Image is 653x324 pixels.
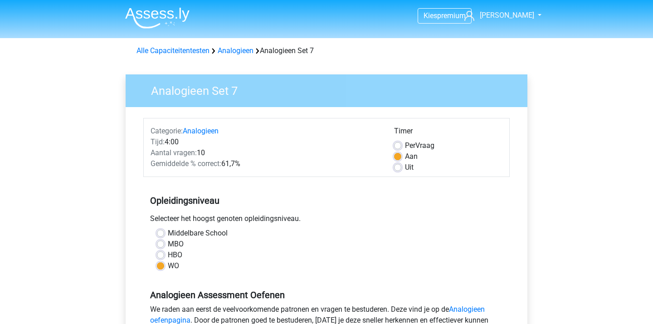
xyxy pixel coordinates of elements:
span: Categorie: [151,127,183,135]
a: Analogieen [183,127,219,135]
label: HBO [168,250,182,260]
h5: Opleidingsniveau [150,191,503,210]
a: Alle Capaciteitentesten [136,46,210,55]
label: Vraag [405,140,434,151]
span: Kies [424,11,437,20]
div: 4:00 [144,137,387,147]
label: Uit [405,162,414,173]
div: Analogieen Set 7 [133,45,520,56]
label: Middelbare School [168,228,228,239]
span: Tijd: [151,137,165,146]
label: WO [168,260,179,271]
div: 10 [144,147,387,158]
span: premium [437,11,466,20]
a: Analogieen [218,46,253,55]
img: Assessly [125,7,190,29]
span: Gemiddelde % correct: [151,159,221,168]
label: Aan [405,151,418,162]
div: 61,7% [144,158,387,169]
label: MBO [168,239,184,250]
div: Selecteer het hoogst genoten opleidingsniveau. [143,213,510,228]
span: Per [405,141,415,150]
span: [PERSON_NAME] [480,11,534,20]
h3: Analogieen Set 7 [140,80,521,98]
span: Aantal vragen: [151,148,197,157]
a: [PERSON_NAME] [461,10,535,21]
div: Timer [394,126,502,140]
h5: Analogieen Assessment Oefenen [150,290,503,300]
a: Kiespremium [418,10,471,22]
